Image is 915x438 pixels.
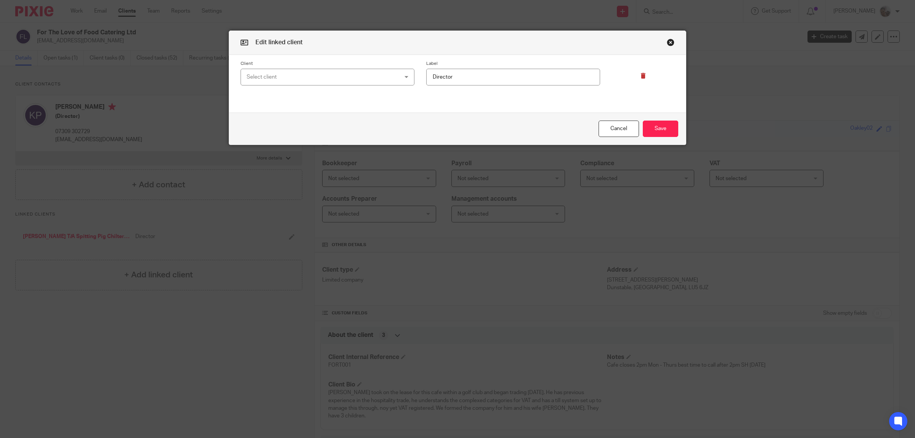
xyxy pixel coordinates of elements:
[426,69,600,86] input: Relation label, e.g. group company
[241,61,414,67] label: Client
[599,121,639,137] button: Cancel
[426,61,600,67] label: Label
[247,69,380,85] div: Select client
[255,39,303,45] span: Edit linked client
[643,121,678,137] button: Save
